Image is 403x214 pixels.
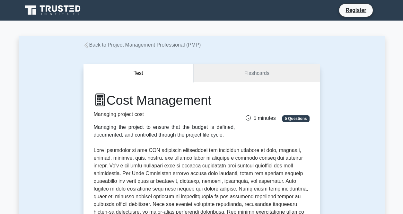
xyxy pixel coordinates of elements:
h1: Cost Management [94,93,235,108]
a: Register [342,6,370,14]
p: Managing project cost [94,111,235,118]
span: 5 Questions [282,115,309,122]
a: Flashcards [194,64,320,83]
a: Back to Project Management Professional (PMP) [83,42,201,48]
span: 5 minutes [246,115,276,121]
button: Test [83,64,194,83]
div: Managing the project to ensure that the budget is defined, documented, and controlled through the... [94,123,235,139]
